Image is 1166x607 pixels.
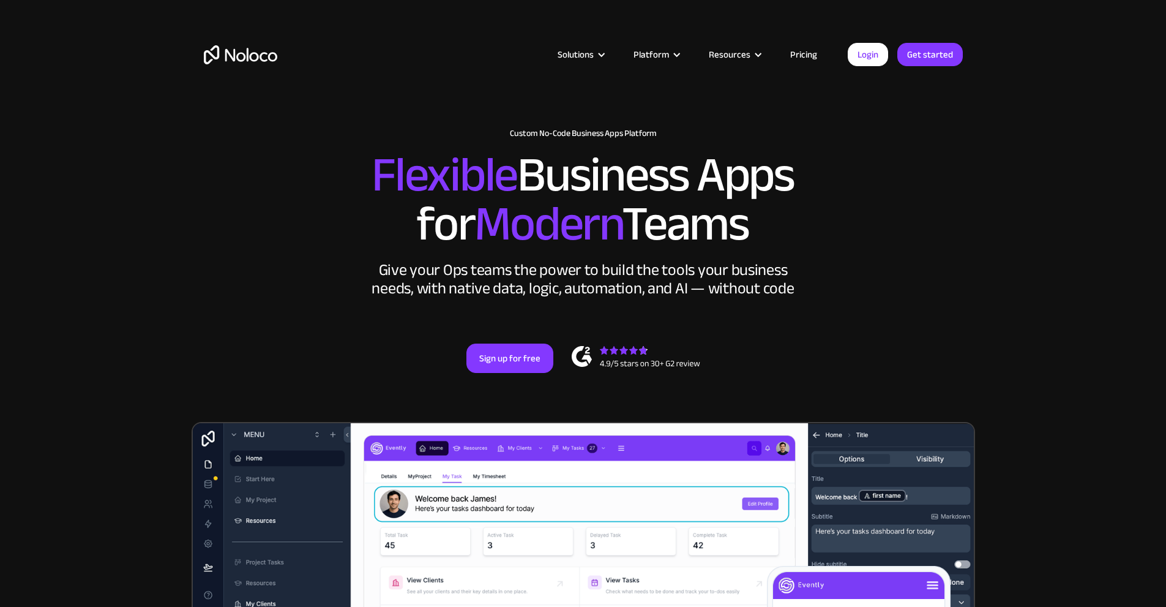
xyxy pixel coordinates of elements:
[204,129,963,138] h1: Custom No-Code Business Apps Platform
[372,129,517,221] span: Flexible
[709,47,750,62] div: Resources
[474,178,622,270] span: Modern
[848,43,888,66] a: Login
[897,43,963,66] a: Get started
[633,47,669,62] div: Platform
[466,344,553,373] a: Sign up for free
[775,47,832,62] a: Pricing
[369,261,798,298] div: Give your Ops teams the power to build the tools your business needs, with native data, logic, au...
[558,47,594,62] div: Solutions
[204,151,963,249] h2: Business Apps for Teams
